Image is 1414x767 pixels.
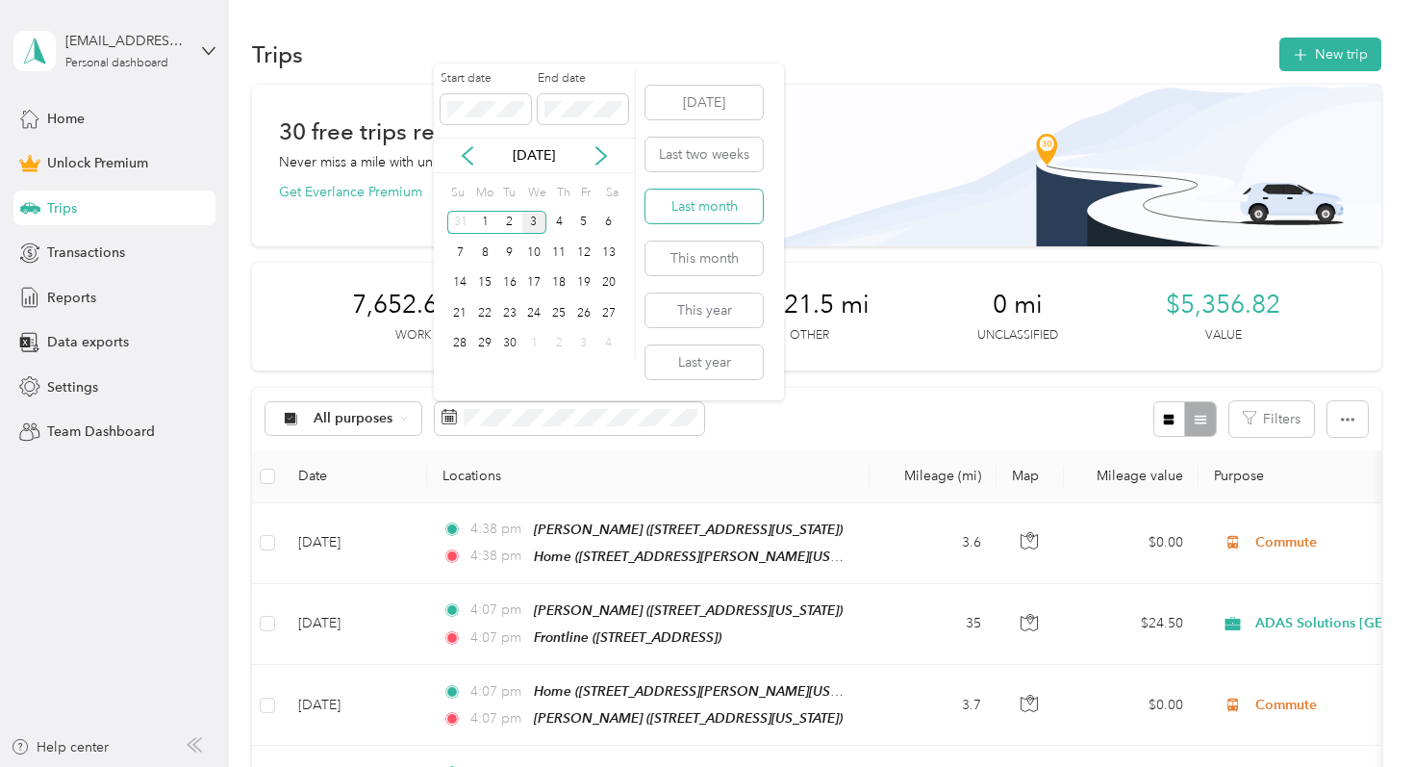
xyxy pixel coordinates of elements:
[596,241,621,265] div: 13
[977,327,1058,345] p: Unclassified
[546,241,571,265] div: 11
[497,211,522,235] div: 2
[283,584,427,665] td: [DATE]
[447,180,466,207] div: Su
[645,242,763,275] button: This month
[870,450,997,503] th: Mileage (mi)
[497,241,522,265] div: 9
[645,294,763,327] button: This year
[47,288,96,308] span: Reports
[500,180,518,207] div: Tu
[279,182,422,202] button: Get Everlance Premium
[522,301,547,325] div: 24
[447,211,472,235] div: 31
[1205,327,1242,345] p: Value
[441,70,531,88] label: Start date
[497,301,522,325] div: 23
[352,290,473,320] span: 7,652.6 mi
[472,301,497,325] div: 22
[546,271,571,295] div: 18
[470,627,525,649] span: 4:07 pm
[870,665,997,746] td: 3.7
[472,271,497,295] div: 15
[1306,659,1414,767] iframe: Everlance-gr Chat Button Frame
[470,519,525,540] span: 4:38 pm
[1064,584,1199,665] td: $24.50
[997,450,1064,503] th: Map
[571,271,596,295] div: 19
[1279,38,1381,71] button: New trip
[522,332,547,356] div: 1
[748,290,870,320] span: 1,221.5 mi
[470,546,525,567] span: 4:38 pm
[870,584,997,665] td: 35
[522,211,547,235] div: 3
[571,332,596,356] div: 3
[11,737,109,757] button: Help center
[283,503,427,584] td: [DATE]
[279,152,612,172] p: Never miss a mile with unlimited automatic trip tracking
[525,180,547,207] div: We
[497,332,522,356] div: 30
[870,503,997,584] td: 3.6
[447,332,472,356] div: 28
[493,145,574,166] p: [DATE]
[497,271,522,295] div: 16
[596,332,621,356] div: 4
[603,180,621,207] div: Sa
[470,600,525,621] span: 4:07 pm
[427,450,870,503] th: Locations
[1166,290,1280,320] span: $5,356.82
[534,549,880,565] span: Home ([STREET_ADDRESS][PERSON_NAME][US_STATE])
[645,86,763,119] button: [DATE]
[447,271,472,295] div: 14
[596,301,621,325] div: 27
[279,121,644,141] h1: 30 free trips remaining this month.
[470,708,525,729] span: 4:07 pm
[645,190,763,223] button: Last month
[571,211,596,235] div: 5
[596,211,621,235] div: 6
[534,683,880,700] span: Home ([STREET_ADDRESS][PERSON_NAME][US_STATE])
[546,332,571,356] div: 2
[47,377,98,397] span: Settings
[472,211,497,235] div: 1
[1064,450,1199,503] th: Mileage value
[447,301,472,325] div: 21
[645,345,763,379] button: Last year
[65,31,186,51] div: [EMAIL_ADDRESS][DOMAIN_NAME]
[790,327,829,345] p: Other
[571,241,596,265] div: 12
[534,522,843,537] span: [PERSON_NAME] ([STREET_ADDRESS][US_STATE])
[993,290,1043,320] span: 0 mi
[534,710,843,726] span: [PERSON_NAME] ([STREET_ADDRESS][US_STATE])
[645,138,763,171] button: Last two weeks
[395,327,431,345] p: Work
[738,85,1381,246] img: Banner
[447,241,472,265] div: 7
[546,211,571,235] div: 4
[571,301,596,325] div: 26
[252,44,303,64] h1: Trips
[47,332,129,352] span: Data exports
[47,153,148,173] span: Unlock Premium
[314,412,393,425] span: All purposes
[472,241,497,265] div: 8
[596,271,621,295] div: 20
[538,70,628,88] label: End date
[283,665,427,746] td: [DATE]
[578,180,596,207] div: Fr
[534,629,721,645] span: Frontline ([STREET_ADDRESS])
[522,241,547,265] div: 10
[522,271,547,295] div: 17
[47,198,77,218] span: Trips
[1229,401,1314,437] button: Filters
[534,602,843,618] span: [PERSON_NAME] ([STREET_ADDRESS][US_STATE])
[472,180,493,207] div: Mo
[47,422,155,442] span: Team Dashboard
[47,243,125,263] span: Transactions
[65,58,168,69] div: Personal dashboard
[47,109,85,129] span: Home
[470,681,525,703] span: 4:07 pm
